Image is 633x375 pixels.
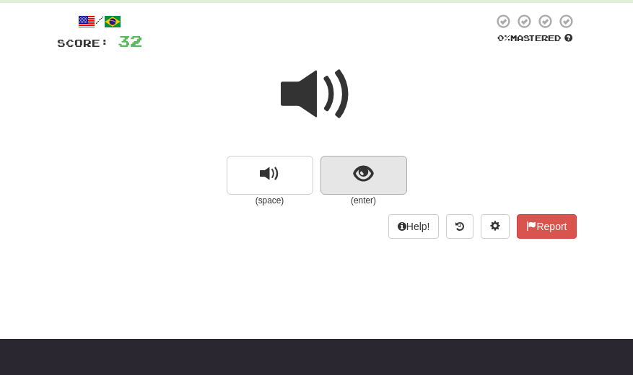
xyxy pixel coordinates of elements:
small: (space) [227,195,313,207]
button: Help! [388,214,440,239]
span: 32 [118,32,142,50]
button: replay audio [227,156,313,195]
small: (enter) [320,195,407,207]
span: 0 % [497,33,510,43]
span: Score: [57,37,109,49]
button: show sentence [320,156,407,195]
button: Report [517,214,576,239]
div: Mastered [493,32,577,44]
button: Round history (alt+y) [446,214,473,239]
div: / [57,13,142,31]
